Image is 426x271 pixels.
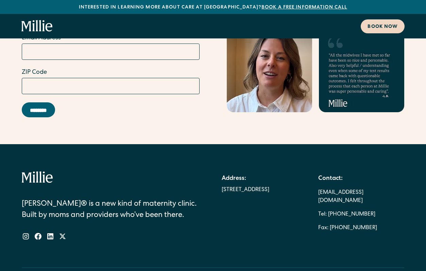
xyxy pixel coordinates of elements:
[330,221,377,235] a: [PHONE_NUMBER]
[318,175,343,182] strong: Contact:
[318,221,328,235] div: Fax:
[21,20,53,32] a: home
[222,175,246,182] strong: Address:
[318,186,404,208] a: [EMAIL_ADDRESS][DOMAIN_NAME]
[368,23,398,31] div: Book now
[261,5,347,10] a: Book a free information call
[361,19,405,33] a: Book now
[22,68,200,77] label: ZIP Code
[22,199,204,221] div: [PERSON_NAME]® is a new kind of maternity clinic. Built by moms and providers who’ve been there.
[222,186,269,194] a: [STREET_ADDRESS]
[318,208,327,221] div: Tel:
[328,208,375,221] a: [PHONE_NUMBER]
